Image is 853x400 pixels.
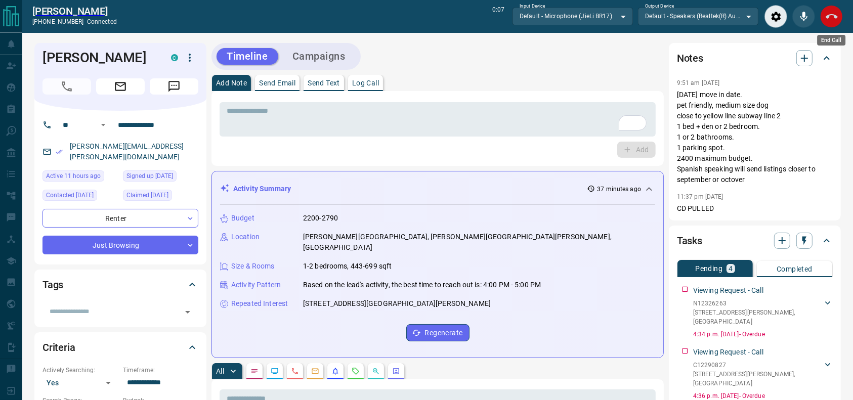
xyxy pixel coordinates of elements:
p: 9:51 am [DATE] [677,79,720,86]
h2: Tags [42,277,63,293]
a: [PERSON_NAME] [32,5,117,17]
p: CD PULLED [677,203,833,214]
label: Input Device [520,3,545,10]
p: Activity Pattern [231,280,281,290]
p: 37 minutes ago [597,185,641,194]
p: Size & Rooms [231,261,275,272]
svg: Listing Alerts [331,367,339,375]
div: Sat Aug 02 2025 [123,170,198,185]
textarea: To enrich screen reader interactions, please activate Accessibility in Grammarly extension settings [227,107,649,132]
div: Sat Aug 02 2025 [123,190,198,204]
span: Claimed [DATE] [126,190,168,200]
svg: Calls [291,367,299,375]
p: Viewing Request - Call [693,347,763,358]
p: Based on the lead's activity, the best time to reach out is: 4:00 PM - 5:00 PM [303,280,541,290]
p: C12290827 [693,361,823,370]
h2: Tasks [677,233,702,249]
div: Tags [42,273,198,297]
div: Yes [42,375,118,391]
div: Default - Speakers (Realtek(R) Audio) [638,8,758,25]
p: 4:34 p.m. [DATE] - Overdue [693,330,833,339]
svg: Emails [311,367,319,375]
p: 4 [729,265,733,272]
div: Mon Aug 11 2025 [42,170,118,185]
p: [STREET_ADDRESS][PERSON_NAME] , [GEOGRAPHIC_DATA] [693,308,823,326]
p: Budget [231,213,254,224]
h2: Criteria [42,339,75,355]
button: Open [97,119,109,131]
p: Viewing Request - Call [693,285,763,296]
p: Pending [695,265,722,272]
div: End Call [817,35,845,46]
span: Active 11 hours ago [46,171,101,181]
span: Signed up [DATE] [126,171,173,181]
p: Location [231,232,260,242]
div: condos.ca [171,54,178,61]
p: Log Call [352,79,379,86]
span: Contacted [DATE] [46,190,94,200]
span: connected [87,18,117,25]
p: Actively Searching: [42,366,118,375]
p: N12326263 [693,299,823,308]
p: Repeated Interest [231,298,288,309]
h1: [PERSON_NAME] [42,50,156,66]
svg: Requests [352,367,360,375]
svg: Email Verified [56,148,63,155]
div: C12290827[STREET_ADDRESS][PERSON_NAME],[GEOGRAPHIC_DATA] [693,359,833,390]
p: Send Email [259,79,295,86]
div: Notes [677,46,833,70]
a: [PERSON_NAME][EMAIL_ADDRESS][PERSON_NAME][DOMAIN_NAME] [70,142,184,161]
p: [STREET_ADDRESS][PERSON_NAME] , [GEOGRAPHIC_DATA] [693,370,823,388]
label: Output Device [645,3,674,10]
p: 11:37 pm [DATE] [677,193,723,200]
p: Completed [777,265,813,273]
p: 1-2 bedrooms, 443-699 sqft [303,261,392,272]
span: Message [150,78,198,95]
div: Tue Aug 05 2025 [42,190,118,204]
button: Regenerate [406,324,470,341]
p: [STREET_ADDRESS][GEOGRAPHIC_DATA][PERSON_NAME] [303,298,491,309]
div: Audio Settings [764,5,787,28]
button: Open [181,305,195,319]
div: N12326263[STREET_ADDRESS][PERSON_NAME],[GEOGRAPHIC_DATA] [693,297,833,328]
svg: Opportunities [372,367,380,375]
p: Send Text [308,79,340,86]
div: Just Browsing [42,236,198,254]
p: Timeframe: [123,366,198,375]
p: 2200-2790 [303,213,338,224]
p: [PERSON_NAME][GEOGRAPHIC_DATA], [PERSON_NAME][GEOGRAPHIC_DATA][PERSON_NAME], [GEOGRAPHIC_DATA] [303,232,655,253]
p: Add Note [216,79,247,86]
div: Tasks [677,229,833,253]
div: Criteria [42,335,198,360]
div: Default - Microphone (JieLi BR17) [513,8,633,25]
p: [DATE] move in date. pet friendly, medium size dog close to yellow line subway line 2 1 bed + den... [677,90,833,185]
svg: Notes [250,367,259,375]
div: Activity Summary37 minutes ago [220,180,655,198]
p: Activity Summary [233,184,291,194]
button: Timeline [217,48,278,65]
div: Mute [792,5,815,28]
span: Email [96,78,145,95]
button: Campaigns [282,48,356,65]
svg: Lead Browsing Activity [271,367,279,375]
p: All [216,368,224,375]
p: 0:07 [492,5,504,28]
span: Call [42,78,91,95]
p: [PHONE_NUMBER] - [32,17,117,26]
div: Renter [42,209,198,228]
div: End Call [820,5,843,28]
svg: Agent Actions [392,367,400,375]
h2: Notes [677,50,703,66]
